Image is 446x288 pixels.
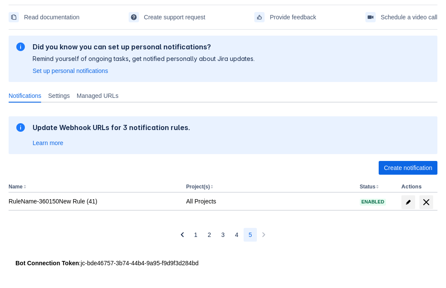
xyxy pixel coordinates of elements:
span: Notifications [9,91,41,100]
a: Schedule a video call [365,10,437,24]
span: delete [421,197,431,207]
a: Read documentation [9,10,79,24]
span: Schedule a video call [381,10,437,24]
h2: Update Webhook URLs for 3 notification rules. [33,123,190,132]
button: Previous [175,228,189,242]
button: Status [360,184,376,190]
div: RuleName-360150New Rule (41) [9,197,179,206]
span: support [130,14,137,21]
button: Name [9,184,23,190]
span: Create notification [384,161,432,175]
a: Learn more [33,139,63,147]
span: 5 [249,228,252,242]
nav: Pagination [175,228,271,242]
span: Enabled [360,200,386,204]
div: : jc-bde46757-3b74-44b4-9a95-f9d9f3d284bd [15,259,431,267]
span: Read documentation [24,10,79,24]
a: Set up personal notifications [33,67,108,75]
span: information [15,42,26,52]
button: Create notification [379,161,437,175]
span: videoCall [367,14,374,21]
span: 2 [208,228,211,242]
span: edit [405,199,412,206]
span: Managed URLs [77,91,118,100]
div: All Projects [186,197,353,206]
p: Remind yourself of ongoing tasks, get notified personally about Jira updates. [33,55,255,63]
button: Page 4 [230,228,244,242]
span: Create support request [144,10,205,24]
th: Actions [398,182,437,193]
button: Page 1 [189,228,203,242]
button: Next [257,228,271,242]
h2: Did you know you can set up personal notifications? [33,42,255,51]
span: 4 [235,228,238,242]
span: documentation [10,14,17,21]
strong: Bot Connection Token [15,260,79,267]
button: Project(s) [186,184,210,190]
span: information [15,122,26,133]
span: Provide feedback [270,10,316,24]
span: feedback [256,14,263,21]
span: Settings [48,91,70,100]
a: Create support request [129,10,205,24]
span: 1 [194,228,198,242]
button: Page 5 [244,228,257,242]
span: 3 [221,228,225,242]
button: Page 2 [202,228,216,242]
a: Provide feedback [254,10,316,24]
button: Page 3 [216,228,230,242]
